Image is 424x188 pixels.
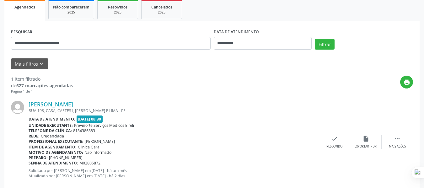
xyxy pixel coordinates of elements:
div: Mais ações [389,144,406,149]
b: Rede: [29,133,40,139]
div: 2025 [146,10,177,15]
span: Resolvidos [108,4,127,10]
span: [PHONE_NUMBER] [49,155,83,160]
span: Agendados [14,4,35,10]
span: M02805872 [79,160,100,166]
i:  [394,135,401,142]
span: Credenciada [41,133,64,139]
div: 2025 [53,10,89,15]
label: PESQUISAR [11,27,32,37]
span: Não informado [84,150,111,155]
span: Clinica Geral [78,144,100,150]
div: Resolvido [326,144,342,149]
i: print [403,79,410,86]
div: Exportar (PDF) [355,144,377,149]
span: 8134386883 [73,128,95,133]
b: Motivo de agendamento: [29,150,83,155]
span: [PERSON_NAME] [85,139,115,144]
b: Preparo: [29,155,48,160]
b: Senha de atendimento: [29,160,78,166]
div: de [11,82,73,89]
span: Não compareceram [53,4,89,10]
i: keyboard_arrow_down [38,60,45,67]
img: img [11,101,24,114]
strong: 627 marcações agendadas [16,83,73,89]
b: Profissional executante: [29,139,83,144]
i: check [331,135,338,142]
span: [DATE] 08:30 [77,115,103,123]
button: print [400,76,413,89]
b: Telefone da clínica: [29,128,72,133]
div: 2025 [102,10,133,15]
button: Filtrar [315,39,335,50]
b: Unidade executante: [29,123,73,128]
i: insert_drive_file [362,135,369,142]
button: Mais filtroskeyboard_arrow_down [11,58,48,69]
label: DATA DE ATENDIMENTO [214,27,259,37]
div: RUA 198, CASA, CAETES I, [PERSON_NAME] E LIMA - PE [29,108,319,113]
div: Página 1 de 1 [11,89,73,94]
span: Cancelados [151,4,172,10]
b: Item de agendamento: [29,144,77,150]
b: Data de atendimento: [29,116,75,122]
a: [PERSON_NAME] [29,101,73,108]
span: Previnorte Serviços Médicos Eireli [74,123,134,128]
p: Solicitado por [PERSON_NAME] em [DATE] - há um mês Atualizado por [PERSON_NAME] em [DATE] - há 2 ... [29,168,319,179]
div: 1 item filtrado [11,76,73,82]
